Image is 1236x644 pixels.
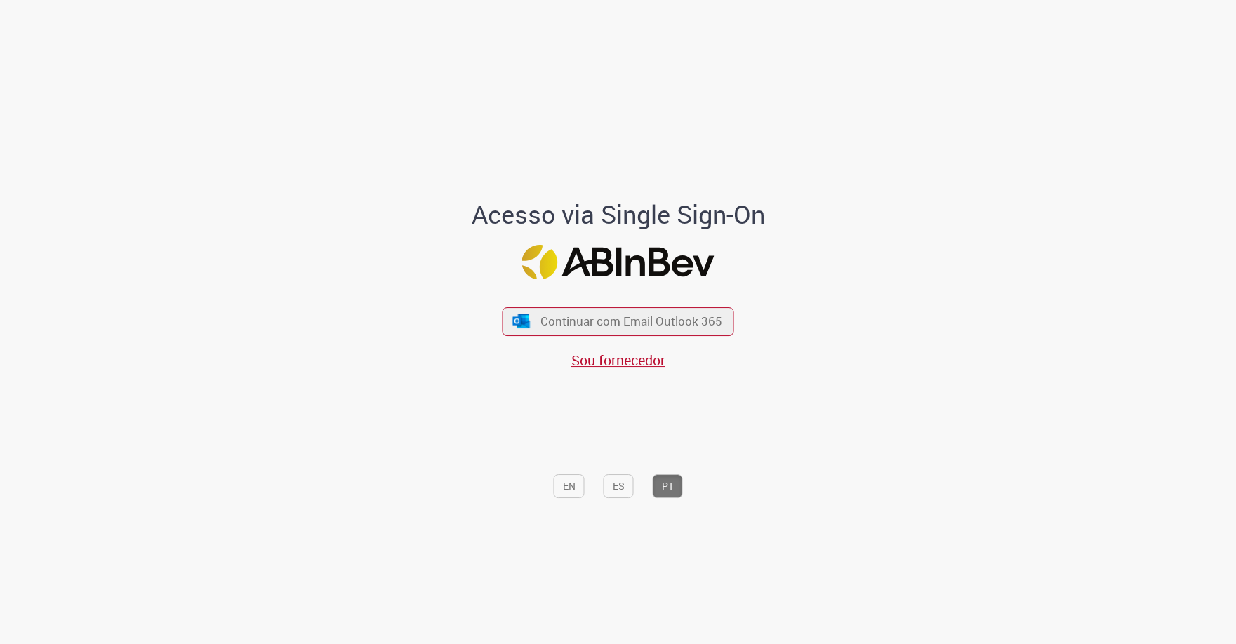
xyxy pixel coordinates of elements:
button: EN [554,475,585,499]
button: PT [653,475,683,499]
button: ícone Azure/Microsoft 360 Continuar com Email Outlook 365 [503,307,734,336]
img: Logo ABInBev [522,245,715,279]
h1: Acesso via Single Sign-On [423,201,813,229]
a: Sou fornecedor [571,351,665,370]
span: Continuar com Email Outlook 365 [540,314,722,330]
img: ícone Azure/Microsoft 360 [511,314,531,328]
button: ES [604,475,634,499]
